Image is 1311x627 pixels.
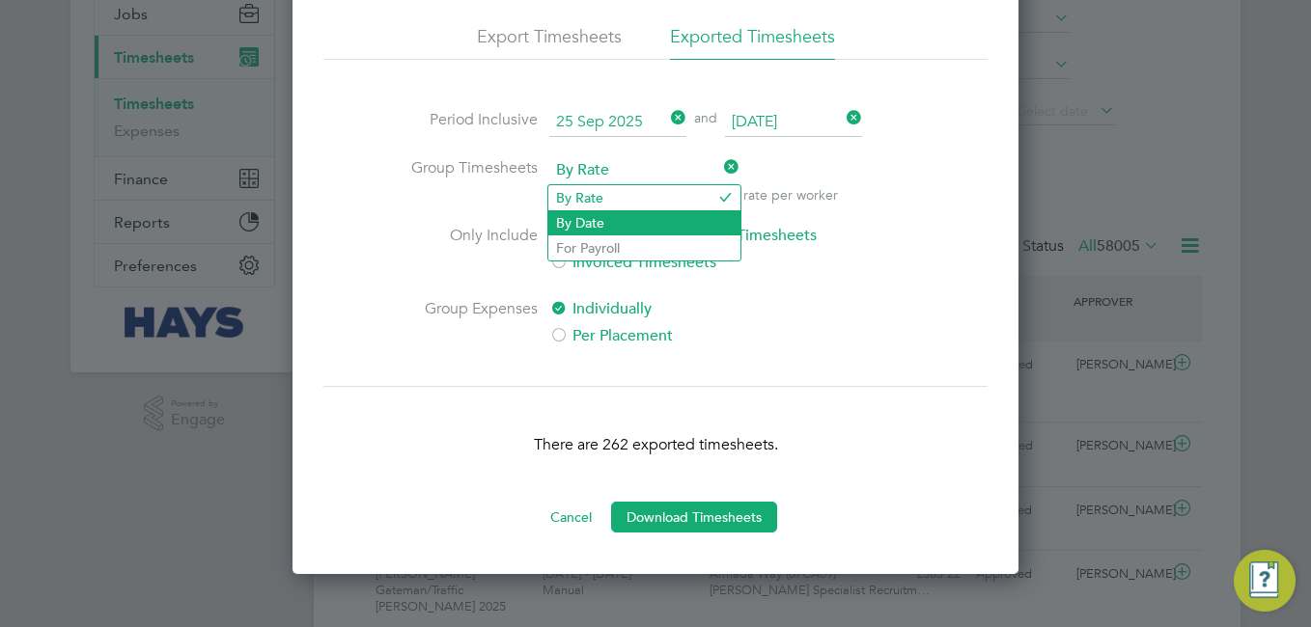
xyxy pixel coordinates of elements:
li: Exported Timesheets [670,25,835,60]
li: For Payroll [548,235,740,260]
span: and [686,108,725,137]
button: Engage Resource Center [1234,550,1296,612]
li: By Date [548,210,740,235]
label: Group Expenses [393,297,538,347]
li: By Rate [548,185,740,210]
label: Period Inclusive [393,108,538,133]
label: Only Include [393,224,538,274]
li: Export Timesheets [477,25,622,60]
label: Per Placement [549,324,873,347]
button: Download Timesheets [611,502,777,532]
input: Select one [725,108,862,137]
label: Individually [549,297,873,320]
label: Group Timesheets [393,156,538,201]
button: Cancel [535,502,607,532]
label: Invoiced Timesheets [549,251,873,274]
p: There are 262 exported timesheets. [323,433,988,456]
span: By Rate [549,156,739,185]
input: Select one [549,108,686,137]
